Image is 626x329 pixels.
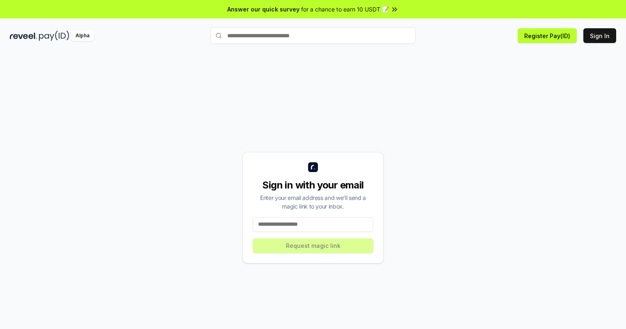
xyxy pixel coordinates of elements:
img: pay_id [39,31,69,41]
span: for a chance to earn 10 USDT 📝 [301,5,389,14]
div: Alpha [71,31,94,41]
div: Enter your email address and we’ll send a magic link to your inbox. [253,193,373,211]
img: logo_small [308,162,318,172]
span: Answer our quick survey [227,5,299,14]
button: Sign In [583,28,616,43]
img: reveel_dark [10,31,37,41]
button: Register Pay(ID) [518,28,577,43]
div: Sign in with your email [253,179,373,192]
